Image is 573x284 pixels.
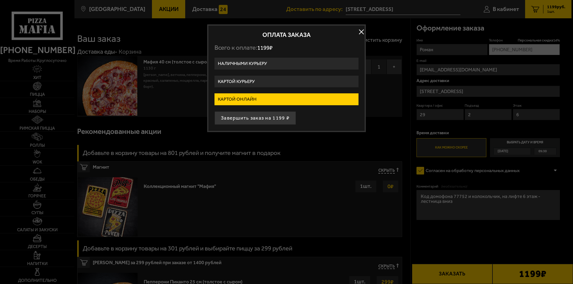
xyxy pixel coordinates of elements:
[257,44,272,51] span: 1199 ₽
[214,93,359,105] label: Картой онлайн
[214,111,296,125] button: Завершить заказ на 1199 ₽
[214,44,359,52] p: Всего к оплате:
[214,58,359,70] label: Наличными курьеру
[214,32,359,38] h2: Оплата заказа
[214,76,359,88] label: Картой курьеру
